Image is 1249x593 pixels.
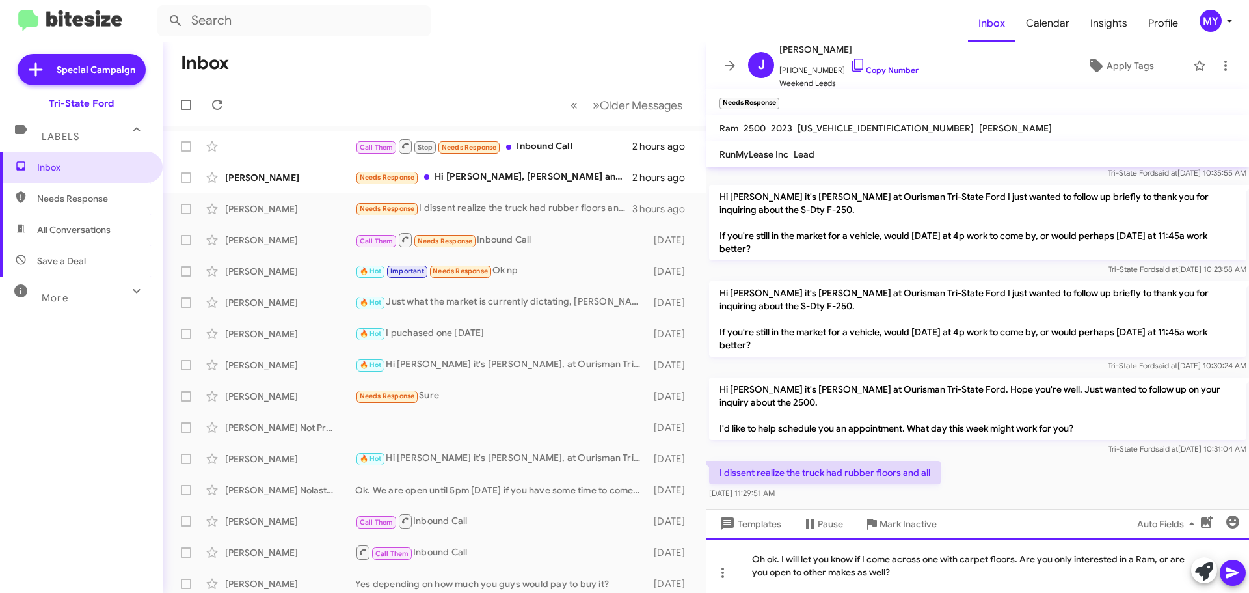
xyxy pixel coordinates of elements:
span: [DATE] 11:29:51 AM [709,488,775,498]
div: Inbound Call [355,232,647,248]
button: MY [1189,10,1235,32]
div: Hi [PERSON_NAME] it's [PERSON_NAME], at Ourisman Tri-State Ford. Celebrate our Week-long [DATE] S... [355,451,647,466]
div: [DATE] [647,327,695,340]
span: Needs Response [442,143,497,152]
span: Tri-State Ford [DATE] 10:23:58 AM [1108,264,1246,274]
span: Tri-State Ford [DATE] 10:35:55 AM [1108,168,1246,178]
div: [PERSON_NAME] Nolastname123053764 [225,484,355,497]
div: [PERSON_NAME] [225,327,355,340]
span: Call Them [360,518,394,527]
div: [PERSON_NAME] [225,546,355,559]
span: Weekend Leads [779,77,919,90]
div: [DATE] [647,359,695,372]
span: Inbox [37,161,148,174]
span: J [758,55,765,76]
span: Needs Response [360,173,415,182]
a: Special Campaign [18,54,146,85]
a: Profile [1138,5,1189,42]
div: Just what the market is currently dictating, [PERSON_NAME]. [355,295,647,310]
p: Hi [PERSON_NAME] it's [PERSON_NAME] at Ourisman Tri-State Ford. Hope you're well. Just wanted to ... [709,378,1246,440]
span: Pause [818,512,843,536]
span: All Conversations [37,223,111,236]
span: [PHONE_NUMBER] [779,57,919,77]
a: Insights [1080,5,1138,42]
div: [PERSON_NAME] [225,171,355,184]
div: [PERSON_NAME] [225,577,355,590]
span: Tri-State Ford [DATE] 10:31:04 AM [1108,444,1246,454]
div: [DATE] [647,421,695,434]
div: [PERSON_NAME] [225,452,355,465]
span: said at [1155,361,1177,370]
span: Important [390,267,424,275]
span: Labels [42,131,79,143]
div: Sure [355,389,647,404]
div: Ok. We are open until 5pm [DATE] if you have some time to come check it out. [355,484,647,497]
button: Next [585,92,690,118]
div: [DATE] [647,546,695,559]
h1: Inbox [181,53,229,74]
div: MY [1200,10,1222,32]
span: 🔥 Hot [360,329,382,338]
span: 🔥 Hot [360,298,382,307]
p: I dissent realize the truck had rubber floors and all [709,461,941,484]
div: [DATE] [647,390,695,403]
div: [PERSON_NAME] Not Provided [225,421,355,434]
button: Apply Tags [1053,54,1187,77]
p: Hi [PERSON_NAME] it's [PERSON_NAME] at Ourisman Tri-State Ford I just wanted to follow up briefly... [709,281,1246,357]
div: [PERSON_NAME] [225,390,355,403]
span: said at [1155,444,1178,454]
div: Yes depending on how much you guys would pay to buy it? [355,577,647,590]
span: » [593,97,600,113]
span: 🔥 Hot [360,454,382,463]
span: Needs Response [433,267,488,275]
span: Needs Response [418,237,473,245]
nav: Page navigation example [563,92,690,118]
div: [DATE] [647,577,695,590]
span: 🔥 Hot [360,267,382,275]
div: Inbound Call [355,138,632,154]
a: Inbox [968,5,1015,42]
button: Auto Fields [1127,512,1210,536]
div: [DATE] [647,484,695,497]
span: Templates [717,512,781,536]
span: Needs Response [37,192,148,205]
p: Hi [PERSON_NAME] it's [PERSON_NAME] at Ourisman Tri-State Ford I just wanted to follow up briefly... [709,185,1246,260]
div: [PERSON_NAME] [225,202,355,215]
div: [DATE] [647,265,695,278]
span: said at [1155,168,1177,178]
span: Call Them [360,237,394,245]
div: [PERSON_NAME] [225,296,355,309]
span: [PERSON_NAME] [779,42,919,57]
span: Tri-State Ford [DATE] 10:30:24 AM [1108,361,1246,370]
input: Search [157,5,431,36]
span: Auto Fields [1137,512,1200,536]
span: Older Messages [600,98,682,113]
div: 2 hours ago [632,140,695,153]
div: [DATE] [647,296,695,309]
small: Needs Response [719,98,779,109]
span: Needs Response [360,204,415,213]
div: Hi [PERSON_NAME] it's [PERSON_NAME], at Ourisman Tri-State Ford. Celebrate our Week-long [DATE] S... [355,357,647,372]
span: Lead [794,148,814,160]
span: RunMyLease Inc [719,148,788,160]
div: [DATE] [647,452,695,465]
span: Apply Tags [1107,54,1154,77]
div: Ok np [355,264,647,279]
a: Copy Number [850,65,919,75]
a: Calendar [1015,5,1080,42]
div: [DATE] [647,234,695,247]
div: Inbound Call [355,513,647,529]
button: Templates [706,512,792,536]
button: Previous [563,92,585,118]
div: [PERSON_NAME] [225,515,355,528]
span: Special Campaign [57,63,135,76]
span: More [42,292,68,304]
div: Inbound Call [355,544,647,560]
span: said at [1155,264,1178,274]
span: Stop [418,143,433,152]
div: [DATE] [647,515,695,528]
span: Call Them [375,549,409,558]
